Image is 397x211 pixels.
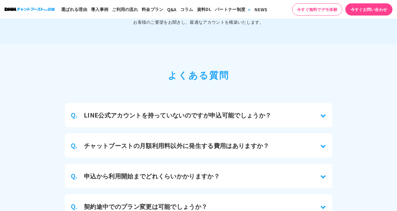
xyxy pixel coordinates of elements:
h3: チャットブーストの月額利用料以外に発生する費用はありますか？ [84,141,269,150]
span: Q. [71,171,78,181]
h3: LINE公式アカウントを持っていないのですが申込可能でしょうか？ [84,111,271,120]
h2: よくある質問 [65,68,332,82]
h3: 契約途中でのプラン変更は可能でしょうか？ [84,202,207,211]
div: パートナー制度 [215,6,245,12]
span: Q. [71,111,78,120]
span: Q. [71,141,78,150]
span: Q. [71,202,78,211]
h3: 申込から利用開始までどれくらいかかりますか？ [84,171,220,181]
img: ロゴ [5,8,55,11]
a: 今すぐ無料でデモ体験 [292,3,342,16]
a: 今すぐお問い合わせ [345,3,392,16]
